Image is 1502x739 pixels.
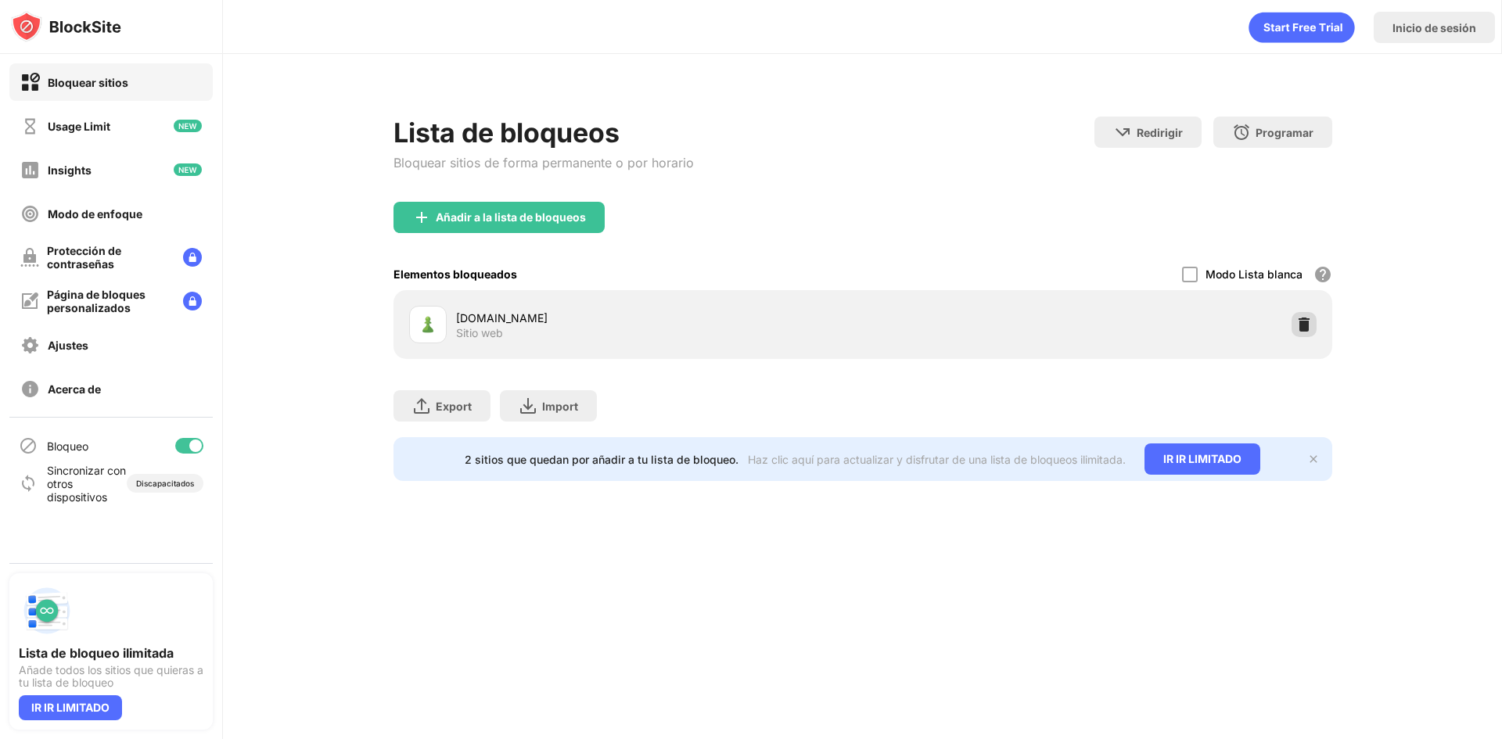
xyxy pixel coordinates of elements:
[48,120,110,133] div: Usage Limit
[1392,21,1476,34] div: Inicio de sesión
[19,695,122,720] div: IR IR LIMITADO
[48,207,142,221] div: Modo de enfoque
[1144,443,1260,475] div: IR IR LIMITADO
[20,117,40,136] img: time-usage-off.svg
[19,436,38,455] img: blocking-icon.svg
[48,76,128,89] div: Bloquear sitios
[47,464,127,504] div: Sincronizar con otros dispositivos
[174,120,202,132] img: new-icon.svg
[465,453,738,466] div: 2 sitios que quedan por añadir a tu lista de bloqueo.
[183,292,202,310] img: lock-menu.svg
[393,117,694,149] div: Lista de bloqueos
[20,73,40,92] img: block-on.svg
[393,155,694,170] div: Bloquear sitios de forma permanente o por horario
[20,160,40,180] img: insights-off.svg
[136,479,194,488] div: Discapacitados
[183,248,202,267] img: lock-menu.svg
[48,163,92,177] div: Insights
[20,335,40,355] img: settings-off.svg
[20,292,39,310] img: customize-block-page-off.svg
[456,326,503,340] div: Sitio web
[436,400,472,413] div: Export
[19,474,38,493] img: sync-icon.svg
[1307,453,1320,465] img: x-button.svg
[419,315,437,334] img: favicons
[11,11,121,42] img: logo-blocksite.svg
[456,310,863,326] div: [DOMAIN_NAME]
[1256,126,1313,139] div: Programar
[1137,126,1183,139] div: Redirigir
[19,645,203,661] div: Lista de bloqueo ilimitada
[1249,12,1355,43] div: animation
[19,583,75,639] img: push-block-list.svg
[436,211,586,224] div: Añadir a la lista de bloqueos
[174,163,202,176] img: new-icon.svg
[1206,267,1303,281] div: Modo Lista blanca
[47,244,171,271] div: Protección de contraseñas
[48,339,88,352] div: Ajustes
[748,453,1126,466] div: Haz clic aquí para actualizar y disfrutar de una lista de bloqueos ilimitada.
[47,288,171,314] div: Página de bloques personalizados
[20,379,40,399] img: about-off.svg
[20,248,39,267] img: password-protection-off.svg
[542,400,578,413] div: Import
[19,664,203,689] div: Añade todos los sitios que quieras a tu lista de bloqueo
[393,267,517,281] div: Elementos bloqueados
[20,204,40,224] img: focus-off.svg
[48,382,101,396] div: Acerca de
[47,439,88,453] div: Bloqueo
